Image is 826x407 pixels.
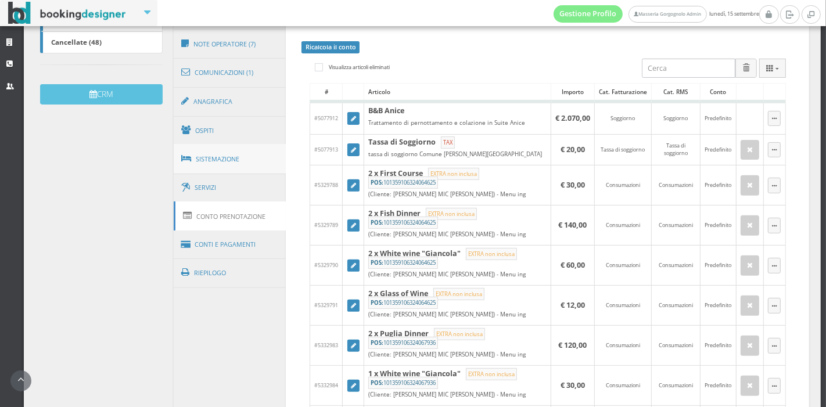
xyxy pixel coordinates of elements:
td: Predefinito [701,165,736,206]
b: POS: [371,299,383,307]
span: #5329788 [314,181,338,189]
div: Cat. RMS [652,84,701,100]
a: Servizi [174,173,286,203]
b: POS: [371,379,383,387]
small: 101359106324064625 [368,257,437,268]
td: Consumazioni [651,366,701,406]
div: (Cliente: [PERSON_NAME] MIC [PERSON_NAME]) - Menu ing [368,391,546,398]
b: € 20,00 [561,145,585,154]
small: EXTRA non inclusa [466,368,516,380]
td: Soggiorno [595,102,652,134]
span: #5332984 [314,381,338,389]
small: EXTRA non inclusa [426,208,476,219]
a: Masseria Gorgognolo Admin [629,6,706,23]
div: # [310,84,342,100]
td: Consumazioni [651,326,701,366]
div: Cat. Fatturazione [595,84,651,100]
b: POS: [371,339,383,347]
b: € 30,00 [561,180,585,190]
td: Consumazioni [651,246,701,286]
span: lunedì, 15 settembre [554,5,759,23]
span: #5332983 [314,341,338,349]
small: 101359106324067936 [368,337,437,348]
b: € 12,00 [561,300,585,310]
b: POS: [371,219,383,226]
b: 2 x White wine "Giancola" [368,248,461,258]
small: EXTRA non inclusa [466,248,516,260]
small: TAX [441,136,454,148]
b: € 2.070,00 [555,113,590,123]
td: Predefinito [701,102,736,134]
td: Tassa di soggiorno [651,134,701,165]
div: Conto [701,84,735,100]
small: EXTRA non inclusa [433,288,484,300]
b: 2 x First Course [368,168,423,178]
a: Riepilogo [174,258,286,288]
td: Predefinito [701,326,736,366]
small: 101359106324067936 [368,377,437,388]
a: Conto Prenotazione [174,201,286,231]
td: Consumazioni [595,366,652,406]
a: Cancellate (48) [40,31,163,53]
td: Tassa di soggiorno [595,134,652,165]
td: Consumazioni [595,286,652,326]
b: POS: [371,259,383,266]
td: Consumazioni [595,165,652,206]
a: Conti e Pagamenti [174,230,286,260]
button: CRM [40,84,163,105]
span: #5329790 [314,261,338,269]
div: (Cliente: [PERSON_NAME] MIC [PERSON_NAME]) - Menu ing [368,311,546,318]
div: Colonne [759,59,786,78]
td: Predefinito [701,246,736,286]
img: BookingDesigner.com [8,2,126,24]
span: #5077913 [314,146,338,153]
td: Predefinito [701,366,736,406]
td: Consumazioni [595,206,652,246]
a: Anagrafica [174,87,286,117]
a: Gestione Profilo [554,5,623,23]
b: € 140,00 [558,220,587,230]
div: Trattamento di pernottamento e colazione in Suite Anice [368,119,546,127]
div: (Cliente: [PERSON_NAME] MIC [PERSON_NAME]) - Menu ing [368,271,546,278]
small: EXTRA non inclusa [434,328,484,340]
td: Predefinito [701,134,736,165]
a: Ospiti [174,116,286,146]
a: Note Operatore (7) [174,29,286,59]
small: 101359106324064625 [368,177,437,188]
td: Consumazioni [595,246,652,286]
button: Columns [759,59,786,78]
span: #5077912 [314,114,338,122]
span: #5329789 [314,221,338,229]
b: € 30,00 [561,380,585,390]
b: Cancellate (48) [51,37,102,46]
b: 2 x Fish Dinner [368,208,421,218]
div: (Cliente: [PERSON_NAME] MIC [PERSON_NAME]) - Menu ing [368,230,546,238]
div: (Cliente: [PERSON_NAME] MIC [PERSON_NAME]) - Menu ing [368,351,546,358]
div: Importo [551,84,594,100]
td: Consumazioni [651,165,701,206]
small: EXTRA non inclusa [428,168,479,179]
td: Predefinito [701,206,736,246]
a: Sistemazione [174,144,286,174]
small: 101359106324064625 [368,297,437,308]
td: Consumazioni [651,206,701,246]
td: Predefinito [701,286,736,326]
td: Consumazioni [651,286,701,326]
a: Comunicazioni (1) [174,57,286,88]
b: 1 x White wine "Giancola" [368,369,461,379]
td: Consumazioni [595,326,652,366]
label: Visualizza articoli eliminati [315,60,390,74]
div: tassa di soggiorno Comune [PERSON_NAME][GEOGRAPHIC_DATA] [368,150,546,158]
b: POS: [371,179,383,186]
b: € 60,00 [561,260,585,270]
td: Soggiorno [651,102,701,134]
small: 101359106324064625 [368,217,437,228]
span: #5329791 [314,301,338,309]
a: Ricalcola il conto [301,41,360,53]
b: 2 x Puglia Dinner [368,329,429,338]
b: € 120,00 [558,340,587,350]
b: Tassa di Soggiorno [368,137,436,147]
b: 2 x Glass of Wine [368,289,428,298]
b: B&B Anice [368,106,404,116]
div: Articolo [364,84,550,100]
